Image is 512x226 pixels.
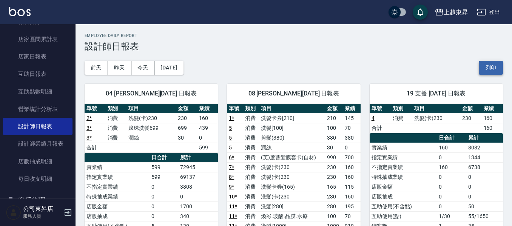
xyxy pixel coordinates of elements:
[108,61,131,75] button: 昨天
[259,182,325,192] td: 洗髮卡券(165)
[325,152,343,162] td: 990
[437,182,467,192] td: 0
[126,104,176,114] th: 項目
[325,182,343,192] td: 165
[3,118,72,135] a: 設計師日報表
[85,182,150,192] td: 不指定實業績
[243,162,259,172] td: 消費
[437,133,467,143] th: 日合計
[85,33,503,38] h2: Employee Daily Report
[343,201,361,211] td: 195
[437,201,467,211] td: 0
[379,90,494,97] span: 19 支援 [DATE] 日報表
[437,172,467,182] td: 0
[229,135,232,141] a: 5
[325,133,343,143] td: 380
[197,133,218,143] td: 0
[412,113,461,123] td: 洗髮(卡)230
[259,113,325,123] td: 洗髮卡券[210]
[370,172,437,182] td: 特殊抽成業績
[437,211,467,221] td: 1/30
[178,192,218,201] td: 0
[325,172,343,182] td: 230
[259,133,325,143] td: 剪髮(380)
[243,201,259,211] td: 消費
[126,123,176,133] td: 滾珠洗髪699
[6,205,21,220] img: Person
[325,192,343,201] td: 230
[437,192,467,201] td: 0
[466,143,503,152] td: 8082
[259,172,325,182] td: 洗髮(卡)230
[150,172,178,182] td: 599
[370,201,437,211] td: 互助使用(不含點)
[325,104,343,114] th: 金額
[236,90,351,97] span: 08 [PERSON_NAME][DATE] 日報表
[23,213,62,220] p: 服務人員
[325,143,343,152] td: 30
[176,104,197,114] th: 金額
[150,192,178,201] td: 0
[466,201,503,211] td: 50
[259,143,325,152] td: 潤絲
[178,172,218,182] td: 69137
[370,143,437,152] td: 實業績
[197,113,218,123] td: 160
[259,152,325,162] td: (芙)蘆薈髮膜套卡(自材)
[259,104,325,114] th: 項目
[479,61,503,75] button: 列印
[325,162,343,172] td: 230
[85,172,150,182] td: 指定實業績
[126,133,176,143] td: 潤絲
[325,123,343,133] td: 100
[343,152,361,162] td: 700
[9,7,31,16] img: Logo
[94,90,209,97] span: 04 [PERSON_NAME][DATE] 日報表
[412,104,461,114] th: 項目
[3,191,72,210] button: 客戶管理
[85,61,108,75] button: 前天
[243,182,259,192] td: 消費
[229,125,232,131] a: 5
[343,133,361,143] td: 380
[474,5,503,19] button: 登出
[106,104,127,114] th: 類別
[85,41,503,52] h3: 設計師日報表
[178,162,218,172] td: 72945
[343,123,361,133] td: 70
[3,31,72,48] a: 店家區間累計表
[3,100,72,118] a: 營業統計分析表
[243,192,259,201] td: 消費
[85,201,150,211] td: 店販金額
[150,182,178,192] td: 0
[343,211,361,221] td: 70
[243,152,259,162] td: 消費
[343,143,361,152] td: 0
[197,143,218,152] td: 599
[343,182,361,192] td: 115
[391,113,412,123] td: 消費
[466,172,503,182] td: 0
[372,115,375,121] a: 4
[176,133,197,143] td: 30
[23,205,62,213] h5: 公司東昇店
[482,104,503,114] th: 業績
[197,104,218,114] th: 業績
[466,162,503,172] td: 6738
[259,192,325,201] td: 洗髮(卡)230
[131,61,155,75] button: 今天
[370,162,437,172] td: 不指定實業績
[227,104,243,114] th: 單號
[85,104,106,114] th: 單號
[150,162,178,172] td: 599
[178,153,218,163] th: 累計
[259,201,325,211] td: 洗髮[280]
[106,123,127,133] td: 消費
[150,153,178,163] th: 日合計
[482,123,503,133] td: 160
[178,201,218,211] td: 1700
[466,152,503,162] td: 1344
[343,162,361,172] td: 160
[243,211,259,221] td: 消費
[370,152,437,162] td: 指定實業績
